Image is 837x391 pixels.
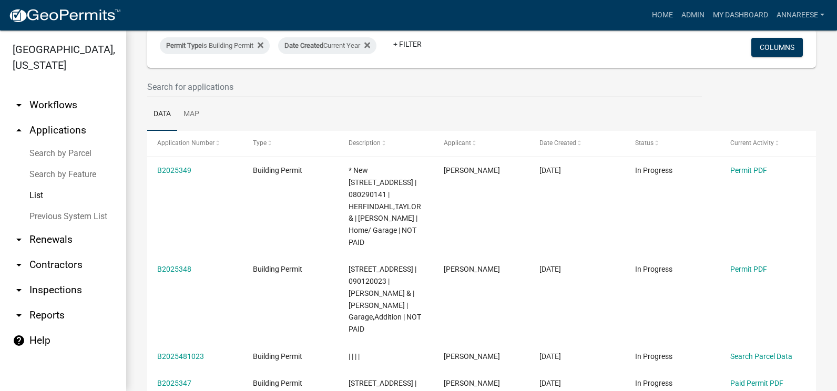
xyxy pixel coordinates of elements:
i: arrow_drop_down [13,233,25,246]
datatable-header-cell: Applicant [434,131,529,156]
a: annareese [772,5,829,25]
i: arrow_drop_down [13,99,25,111]
datatable-header-cell: Application Number [147,131,243,156]
a: B2025347 [157,379,191,387]
datatable-header-cell: Description [338,131,434,156]
a: Data [147,98,177,131]
span: Wayne Jacobs [444,379,500,387]
a: B2025348 [157,265,191,273]
i: arrow_drop_down [13,284,25,296]
i: arrow_drop_down [13,259,25,271]
datatable-header-cell: Type [243,131,339,156]
a: + Filter [385,35,430,54]
span: Status [635,139,654,147]
span: Building Permit [253,265,302,273]
a: Admin [677,5,709,25]
span: | | | | [349,352,360,361]
span: 09/22/2025 [539,166,561,174]
span: Building Permit [253,352,302,361]
span: Date Created [284,42,323,49]
span: Type [253,139,267,147]
span: Applicant [444,139,471,147]
span: Date Created [539,139,576,147]
a: Paid Permit PDF [730,379,783,387]
span: In Progress [635,166,672,174]
div: Current Year [278,37,376,54]
span: Description [349,139,381,147]
span: Gina Gullickson [444,352,500,361]
a: Permit PDF [730,166,767,174]
span: Building Permit [253,379,302,387]
datatable-header-cell: Date Created [529,131,625,156]
span: 09/19/2025 [539,352,561,361]
span: In Progress [635,265,672,273]
div: is Building Permit [160,37,270,54]
i: arrow_drop_up [13,124,25,137]
a: My Dashboard [709,5,772,25]
span: Building Permit [253,166,302,174]
span: 09/19/2025 [539,379,561,387]
span: Application Number [157,139,215,147]
span: In Progress [635,379,672,387]
span: Grady Ruble [444,265,500,273]
a: Home [648,5,677,25]
input: Search for applications [147,76,702,98]
span: In Progress [635,352,672,361]
span: Permit Type [166,42,202,49]
a: B2025349 [157,166,191,174]
datatable-header-cell: Current Activity [720,131,816,156]
a: Search Parcel Data [730,352,792,361]
span: Current Activity [730,139,774,147]
a: Permit PDF [730,265,767,273]
button: Columns [751,38,803,57]
span: 72746 CO RD 46 | 090120023 | RUBLE,LAURA MARIE & | GRADY DOUGLAS RUBLE | Garage,Addition | NOT PAID [349,265,421,333]
a: B2025481023 [157,352,204,361]
span: Taylor Herfindahl [444,166,500,174]
i: arrow_drop_down [13,309,25,322]
span: * New 74308 172nd ST Albert Lea MN 56007 | 080290141 | HERFINDAHL,TAYLOR & | LYNZEE HERFINDAHL | ... [349,166,421,246]
datatable-header-cell: Status [625,131,721,156]
i: help [13,334,25,347]
span: 09/19/2025 [539,265,561,273]
a: Map [177,98,206,131]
